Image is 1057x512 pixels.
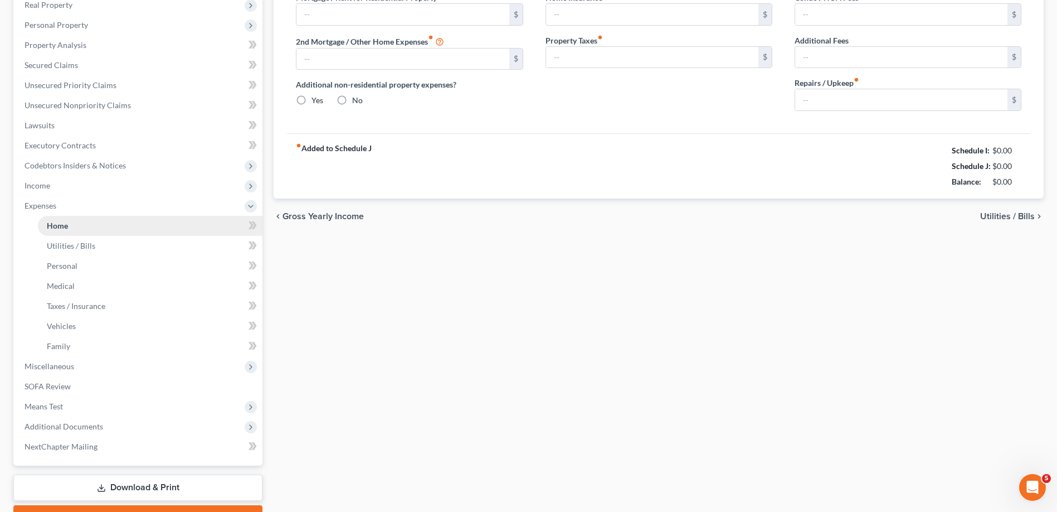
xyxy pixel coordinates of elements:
[16,437,262,457] a: NextChapter Mailing
[952,177,981,186] strong: Balance:
[16,55,262,75] a: Secured Claims
[25,60,78,70] span: Secured Claims
[296,4,509,25] input: --
[16,136,262,156] a: Executory Contracts
[980,212,1044,221] button: Utilities / Bills chevron_right
[25,100,131,110] span: Unsecured Nonpriority Claims
[16,115,262,136] a: Lawsuits
[25,181,50,190] span: Income
[1007,47,1021,68] div: $
[25,201,56,210] span: Expenses
[38,236,262,256] a: Utilities / Bills
[25,422,103,431] span: Additional Documents
[16,75,262,95] a: Unsecured Priority Claims
[274,212,282,221] i: chevron_left
[758,47,772,68] div: $
[25,120,55,130] span: Lawsuits
[428,35,433,40] i: fiber_manual_record
[980,212,1035,221] span: Utilities / Bills
[509,4,523,25] div: $
[1035,212,1044,221] i: chevron_right
[296,143,301,148] i: fiber_manual_record
[25,141,96,150] span: Executory Contracts
[47,261,77,271] span: Personal
[795,35,849,46] label: Additional Fees
[296,143,372,190] strong: Added to Schedule J
[25,20,88,30] span: Personal Property
[952,161,991,171] strong: Schedule J:
[47,321,76,331] span: Vehicles
[47,241,95,250] span: Utilities / Bills
[38,256,262,276] a: Personal
[1019,474,1046,501] iframe: Intercom live chat
[546,4,758,25] input: --
[274,212,364,221] button: chevron_left Gross Yearly Income
[758,4,772,25] div: $
[352,95,363,106] label: No
[38,276,262,296] a: Medical
[47,301,105,311] span: Taxes / Insurance
[16,35,262,55] a: Property Analysis
[25,381,71,391] span: SOFA Review
[38,336,262,356] a: Family
[1042,474,1051,483] span: 5
[795,47,1007,68] input: --
[47,221,68,230] span: Home
[13,475,262,501] a: Download & Print
[952,146,990,155] strong: Schedule I:
[38,296,262,316] a: Taxes / Insurance
[296,79,523,90] label: Additional non-residential property expenses?
[1007,89,1021,110] div: $
[25,161,126,170] span: Codebtors Insiders & Notices
[795,89,1007,110] input: --
[25,361,74,371] span: Miscellaneous
[38,216,262,236] a: Home
[311,95,323,106] label: Yes
[25,402,63,411] span: Means Test
[25,40,86,50] span: Property Analysis
[509,49,523,70] div: $
[546,47,758,68] input: --
[1007,4,1021,25] div: $
[16,95,262,115] a: Unsecured Nonpriority Claims
[47,341,70,351] span: Family
[992,176,1022,187] div: $0.00
[25,80,116,90] span: Unsecured Priority Claims
[992,145,1022,156] div: $0.00
[47,281,75,291] span: Medical
[795,77,859,89] label: Repairs / Upkeep
[25,442,98,451] span: NextChapter Mailing
[795,4,1007,25] input: --
[296,35,444,48] label: 2nd Mortgage / Other Home Expenses
[296,49,509,70] input: --
[16,376,262,397] a: SOFA Review
[38,316,262,336] a: Vehicles
[282,212,364,221] span: Gross Yearly Income
[597,35,603,40] i: fiber_manual_record
[854,77,859,83] i: fiber_manual_record
[992,161,1022,172] div: $0.00
[545,35,603,46] label: Property Taxes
